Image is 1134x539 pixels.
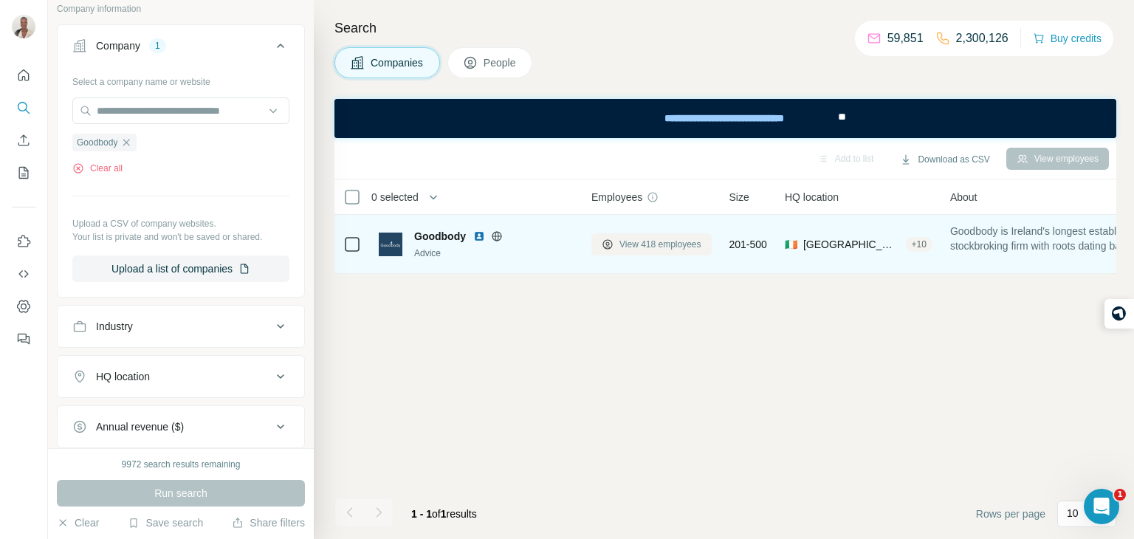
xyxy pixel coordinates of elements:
[72,230,289,244] p: Your list is private and won't be saved or shared.
[96,419,184,434] div: Annual revenue ($)
[414,229,466,244] span: Goodbody
[1033,28,1102,49] button: Buy credits
[149,39,166,52] div: 1
[12,159,35,186] button: My lists
[473,230,485,242] img: LinkedIn logo
[12,293,35,320] button: Dashboard
[334,18,1116,38] h4: Search
[379,233,402,256] img: Logo of Goodbody
[785,190,839,205] span: HQ location
[334,99,1116,138] iframe: Banner
[12,326,35,352] button: Feedback
[414,247,574,260] div: Advice
[371,190,419,205] span: 0 selected
[122,458,241,471] div: 9972 search results remaining
[785,237,797,252] span: 🇮🇪
[12,228,35,255] button: Use Surfe on LinkedIn
[411,508,432,520] span: 1 - 1
[96,38,140,53] div: Company
[96,319,133,334] div: Industry
[484,55,518,70] span: People
[619,238,701,251] span: View 418 employees
[591,190,642,205] span: Employees
[72,162,123,175] button: Clear all
[72,69,289,89] div: Select a company name or website
[12,261,35,287] button: Use Surfe API
[72,255,289,282] button: Upload a list of companies
[591,233,712,255] button: View 418 employees
[77,136,117,149] span: Goodbody
[12,127,35,154] button: Enrich CSV
[72,217,289,230] p: Upload a CSV of company websites.
[58,28,304,69] button: Company1
[58,309,304,344] button: Industry
[128,515,203,530] button: Save search
[803,237,900,252] span: [GEOGRAPHIC_DATA], [GEOGRAPHIC_DATA] 4
[729,190,749,205] span: Size
[57,2,305,16] p: Company information
[887,30,924,47] p: 59,851
[411,508,477,520] span: results
[976,507,1045,521] span: Rows per page
[12,95,35,121] button: Search
[432,508,441,520] span: of
[12,62,35,89] button: Quick start
[96,369,150,384] div: HQ location
[12,15,35,38] img: Avatar
[950,190,977,205] span: About
[1084,489,1119,524] iframe: Intercom live chat
[58,409,304,444] button: Annual revenue ($)
[441,508,447,520] span: 1
[890,148,1000,171] button: Download as CSV
[956,30,1008,47] p: 2,300,126
[1067,506,1079,521] p: 10
[371,55,425,70] span: Companies
[1114,489,1126,501] span: 1
[729,237,767,252] span: 201-500
[57,515,99,530] button: Clear
[232,515,305,530] button: Share filters
[906,238,932,251] div: + 10
[58,359,304,394] button: HQ location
